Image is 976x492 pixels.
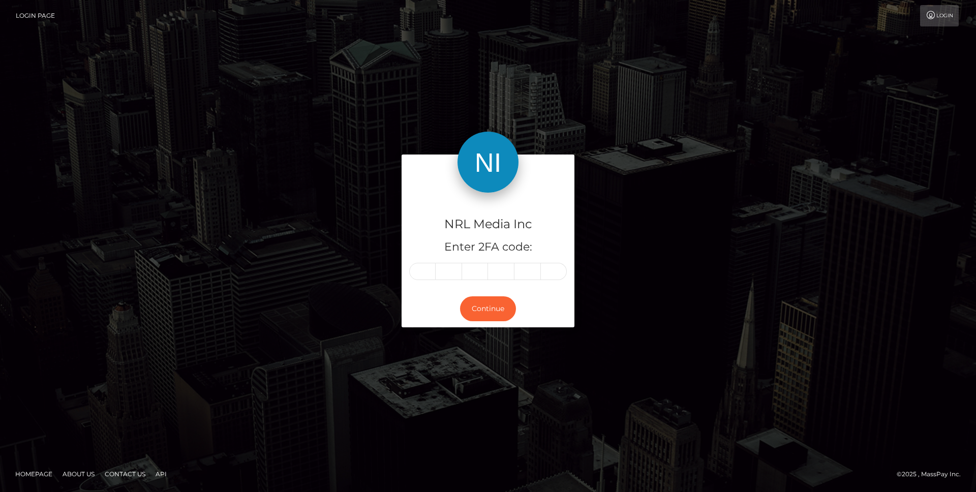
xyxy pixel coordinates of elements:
[457,132,518,193] img: NRL Media Inc
[897,469,968,480] div: © 2025 , MassPay Inc.
[151,466,171,482] a: API
[460,296,516,321] button: Continue
[409,216,567,233] h4: NRL Media Inc
[101,466,149,482] a: Contact Us
[409,239,567,255] h5: Enter 2FA code:
[58,466,99,482] a: About Us
[16,5,55,26] a: Login Page
[920,5,959,26] a: Login
[11,466,56,482] a: Homepage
